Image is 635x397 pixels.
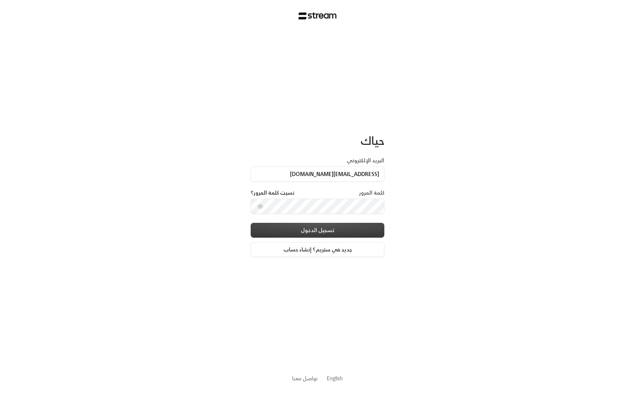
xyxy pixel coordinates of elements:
[251,242,384,257] a: جديد في ستريم؟ إنشاء حساب
[251,189,294,196] a: نسيت كلمة المرور؟
[254,201,266,212] button: toggle password visibility
[361,131,384,150] span: حياك
[292,374,318,382] button: تواصل معنا
[251,223,384,238] button: تسجيل الدخول
[299,12,337,20] img: Stream Logo
[347,157,384,164] label: البريد الإلكتروني
[327,371,343,385] a: English
[359,189,384,196] label: كلمة المرور
[292,374,318,383] a: تواصل معنا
